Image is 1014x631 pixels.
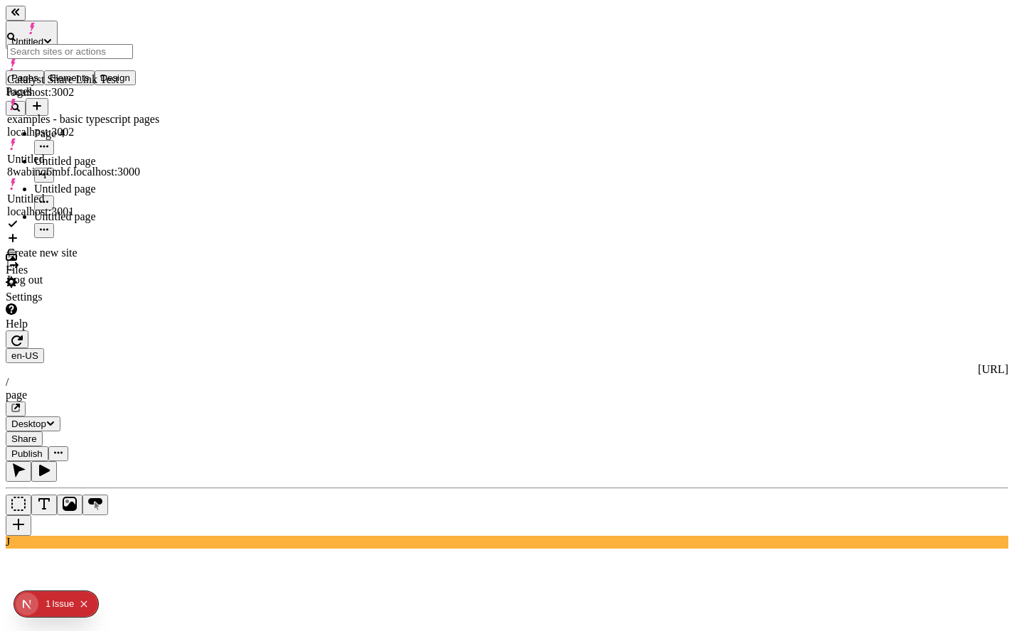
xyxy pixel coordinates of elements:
button: Text [31,495,57,515]
div: Settings [6,291,216,303]
div: Help [6,318,216,330]
div: / [6,376,1008,389]
div: Pages [6,85,216,98]
div: Log out [7,274,159,286]
div: Create new site [7,247,159,259]
button: Share [6,431,43,446]
p: Cookie Test Route [6,11,208,24]
button: Publish [6,446,48,461]
div: localhost:3002 [7,86,159,99]
div: localhost:3002 [7,126,159,139]
button: Open locale picker [6,348,44,363]
span: en-US [11,350,38,361]
div: Untitled [7,153,159,166]
span: Desktop [11,419,46,429]
div: [URL] [6,363,1008,376]
span: Share [11,433,37,444]
button: Box [6,495,31,515]
div: Catalyst Share Link Test [7,73,159,86]
div: Suggestions [7,59,159,286]
div: localhost:3001 [7,205,159,218]
div: J [6,536,1008,549]
button: Image [57,495,82,515]
div: Files [6,264,216,276]
button: Desktop [6,416,60,431]
input: Search sites or actions [7,44,133,59]
div: Untitled [7,193,159,205]
div: 8wabinq6mbf.localhost:3000 [7,166,159,178]
div: page [6,389,1008,401]
div: examples - basic typescript pages [7,113,159,126]
button: Pages [6,70,44,85]
button: Untitled [6,21,58,49]
button: Button [82,495,108,515]
span: Publish [11,448,43,459]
